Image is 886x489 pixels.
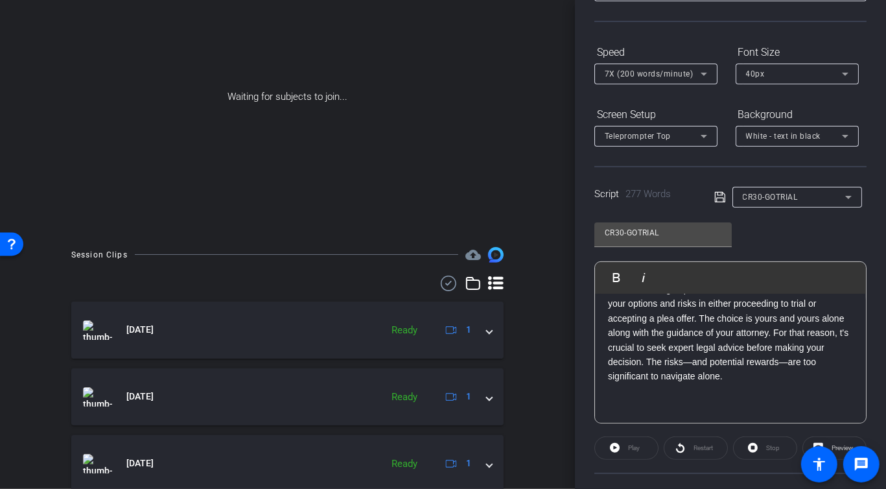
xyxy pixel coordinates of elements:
[605,69,694,78] span: 7X (200 words/minute)
[594,187,696,202] div: Script
[802,436,867,460] button: Preview
[83,387,112,407] img: thumb-nail
[605,225,721,241] input: Title
[736,104,859,126] div: Background
[625,188,671,200] span: 277 Words
[736,42,859,64] div: Font Size
[385,390,424,405] div: Ready
[126,323,154,337] span: [DATE]
[126,457,154,470] span: [DATE]
[385,323,424,338] div: Ready
[746,132,821,141] span: White - text in black
[631,265,656,291] button: Italic (⌘I)
[743,193,798,202] span: CR30-GOTRIAL
[126,390,154,403] span: [DATE]
[466,457,471,470] span: 1
[465,247,481,263] span: Destinations for your clips
[466,390,471,403] span: 1
[608,282,853,384] p: Before deciding to proceed to a trial, it is crucial to discuss your options and risks in either ...
[594,42,717,64] div: Speed
[385,457,424,471] div: Ready
[594,104,717,126] div: Screen Setup
[604,265,629,291] button: Bold (⌘B)
[854,457,869,472] mat-icon: message
[746,69,765,78] span: 40px
[71,302,504,359] mat-expansion-panel-header: thumb-nail[DATE]Ready1
[605,132,671,141] span: Teleprompter Top
[83,454,112,473] img: thumb-nail
[71,248,128,261] div: Session Clips
[83,320,112,340] img: thumb-nail
[811,457,827,472] mat-icon: accessibility
[466,323,471,337] span: 1
[488,247,504,263] img: Session clips
[465,247,481,263] mat-icon: cloud_upload
[71,368,504,425] mat-expansion-panel-header: thumb-nail[DATE]Ready1
[832,444,854,451] span: Preview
